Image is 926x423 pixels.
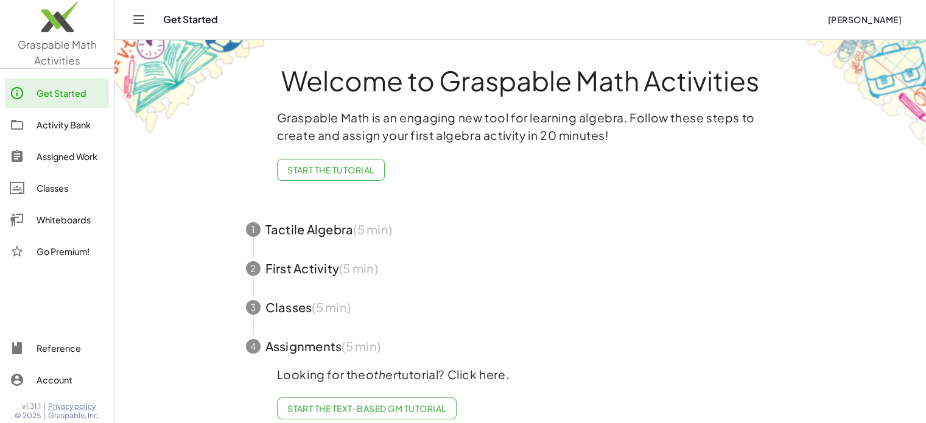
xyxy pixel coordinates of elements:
[43,402,46,411] span: |
[827,14,902,25] span: [PERSON_NAME]
[246,300,261,315] div: 3
[818,9,911,30] button: [PERSON_NAME]
[231,249,810,288] button: 2First Activity(5 min)
[48,402,100,411] a: Privacy policy
[37,372,104,387] div: Account
[37,244,104,259] div: Go Premium!
[129,10,149,29] button: Toggle navigation
[18,38,97,67] span: Graspable Math Activities
[287,164,374,175] span: Start the Tutorial
[37,86,104,100] div: Get Started
[277,397,457,419] a: Start the Text-based GM Tutorial
[246,339,261,354] div: 4
[37,181,104,195] div: Classes
[246,222,261,237] div: 1
[223,66,818,94] h1: Welcome to Graspable Math Activities
[48,411,100,421] span: Graspable, Inc.
[5,334,109,363] a: Reference
[366,367,398,382] em: other
[287,403,446,414] span: Start the Text-based GM Tutorial
[277,366,764,383] p: Looking for the tutorial? Click here.
[43,411,46,421] span: |
[5,110,109,139] a: Activity Bank
[246,261,261,276] div: 2
[277,109,764,144] p: Graspable Math is an engaging new tool for learning algebra. Follow these steps to create and ass...
[15,411,41,421] span: © 2025
[5,142,109,171] a: Assigned Work
[37,117,104,132] div: Activity Bank
[37,341,104,355] div: Reference
[5,365,109,394] a: Account
[37,149,104,164] div: Assigned Work
[114,38,267,135] img: get-started-bg-ul-Ceg4j33I.png
[231,327,810,366] button: 4Assignments(5 min)
[231,210,810,249] button: 1Tactile Algebra(5 min)
[231,288,810,327] button: 3Classes(5 min)
[5,79,109,108] a: Get Started
[5,173,109,203] a: Classes
[277,159,385,181] button: Start the Tutorial
[37,212,104,227] div: Whiteboards
[5,205,109,234] a: Whiteboards
[22,402,41,411] span: v1.31.1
